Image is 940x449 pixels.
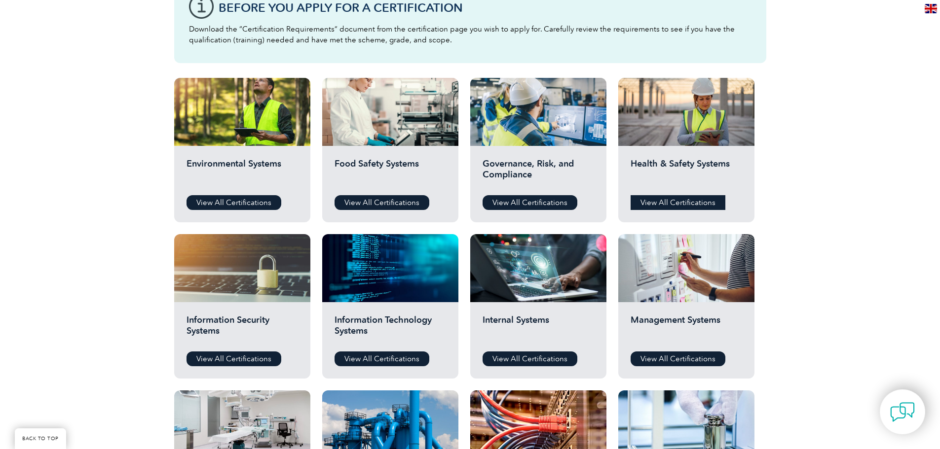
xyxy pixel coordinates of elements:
h2: Environmental Systems [187,158,298,188]
a: View All Certifications [483,351,577,366]
a: BACK TO TOP [15,428,66,449]
h2: Internal Systems [483,314,594,344]
a: View All Certifications [483,195,577,210]
h2: Management Systems [631,314,742,344]
a: View All Certifications [335,351,429,366]
h3: Before You Apply For a Certification [219,1,752,14]
a: View All Certifications [631,351,725,366]
img: contact-chat.png [890,400,915,424]
h2: Food Safety Systems [335,158,446,188]
p: Download the “Certification Requirements” document from the certification page you wish to apply ... [189,24,752,45]
a: View All Certifications [335,195,429,210]
h2: Health & Safety Systems [631,158,742,188]
img: en [925,4,937,13]
h2: Information Security Systems [187,314,298,344]
h2: Information Technology Systems [335,314,446,344]
a: View All Certifications [631,195,725,210]
a: View All Certifications [187,351,281,366]
a: View All Certifications [187,195,281,210]
h2: Governance, Risk, and Compliance [483,158,594,188]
